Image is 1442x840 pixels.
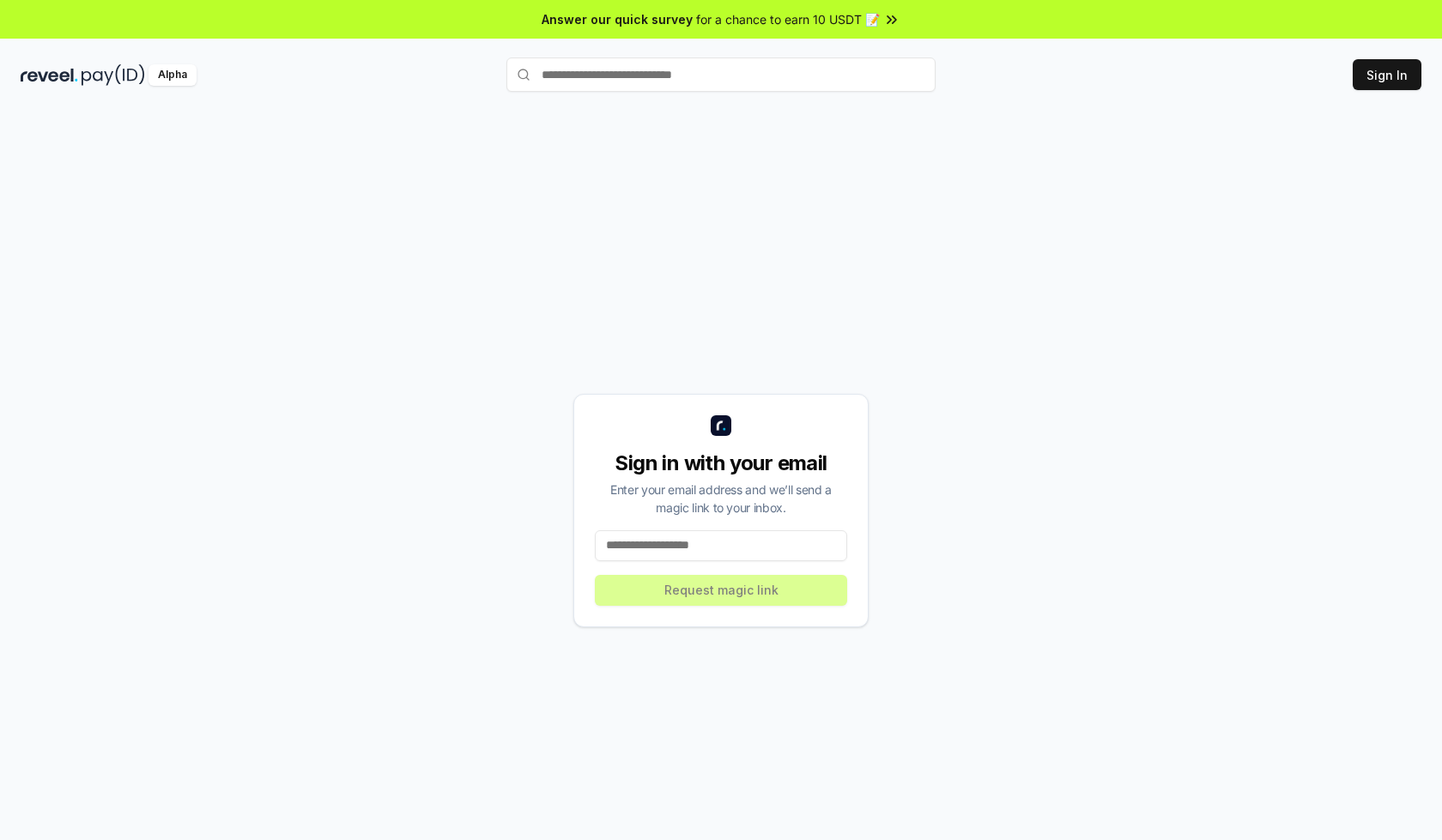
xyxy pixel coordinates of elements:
[148,64,197,86] div: Alpha
[696,10,880,28] span: for a chance to earn 10 USDT 📝
[595,450,847,477] div: Sign in with your email
[711,415,731,436] img: logo_small
[595,480,847,517] div: Enter your email address and we’ll send a magic link to your inbox.
[1353,59,1421,90] button: Sign In
[542,10,693,28] span: Answer our quick survey
[82,64,145,86] img: pay_id
[21,64,78,86] img: reveel_dark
